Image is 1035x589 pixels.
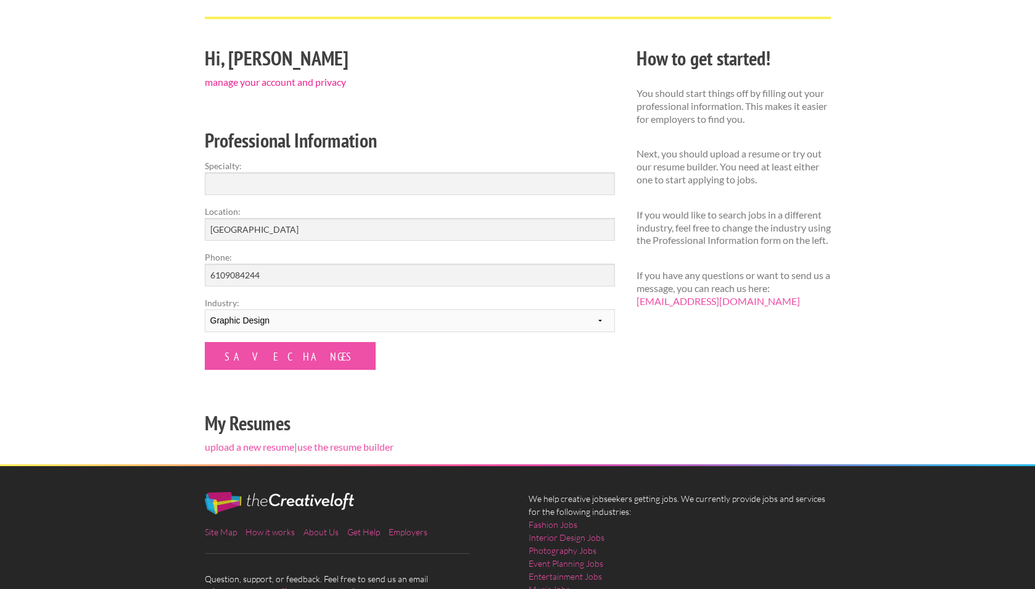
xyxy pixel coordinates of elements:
[205,441,294,453] a: upload a new resume
[205,44,615,72] h2: Hi, [PERSON_NAME]
[205,296,615,309] label: Industry:
[205,492,354,514] img: The Creative Loft
[205,409,615,437] h2: My Resumes
[297,441,394,453] a: use the resume builder
[529,557,603,570] a: Event Planning Jobs
[637,148,831,186] p: Next, you should upload a resume or try out our resume builder. You need at least either one to s...
[529,531,604,544] a: Interior Design Jobs
[205,76,346,88] a: manage your account and privacy
[347,527,380,537] a: Get Help
[205,264,615,286] input: Optional
[205,218,615,241] input: e.g. New York, NY
[637,295,800,307] a: [EMAIL_ADDRESS][DOMAIN_NAME]
[637,209,831,247] p: If you would like to search jobs in a different industry, feel free to change the industry using ...
[205,127,615,154] h2: Professional Information
[205,527,237,537] a: Site Map
[245,527,295,537] a: How it works
[303,527,339,537] a: About Us
[205,205,615,218] label: Location:
[529,570,602,583] a: Entertainment Jobs
[637,269,831,307] p: If you have any questions or want to send us a message, you can reach us here:
[205,159,615,172] label: Specialty:
[389,527,427,537] a: Employers
[529,544,596,557] a: Photography Jobs
[205,251,615,264] label: Phone:
[637,87,831,125] p: You should start things off by filling out your professional information. This makes it easier fo...
[205,342,376,370] input: Save Changes
[194,43,625,464] div: |
[529,518,577,531] a: Fashion Jobs
[637,44,831,72] h2: How to get started!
